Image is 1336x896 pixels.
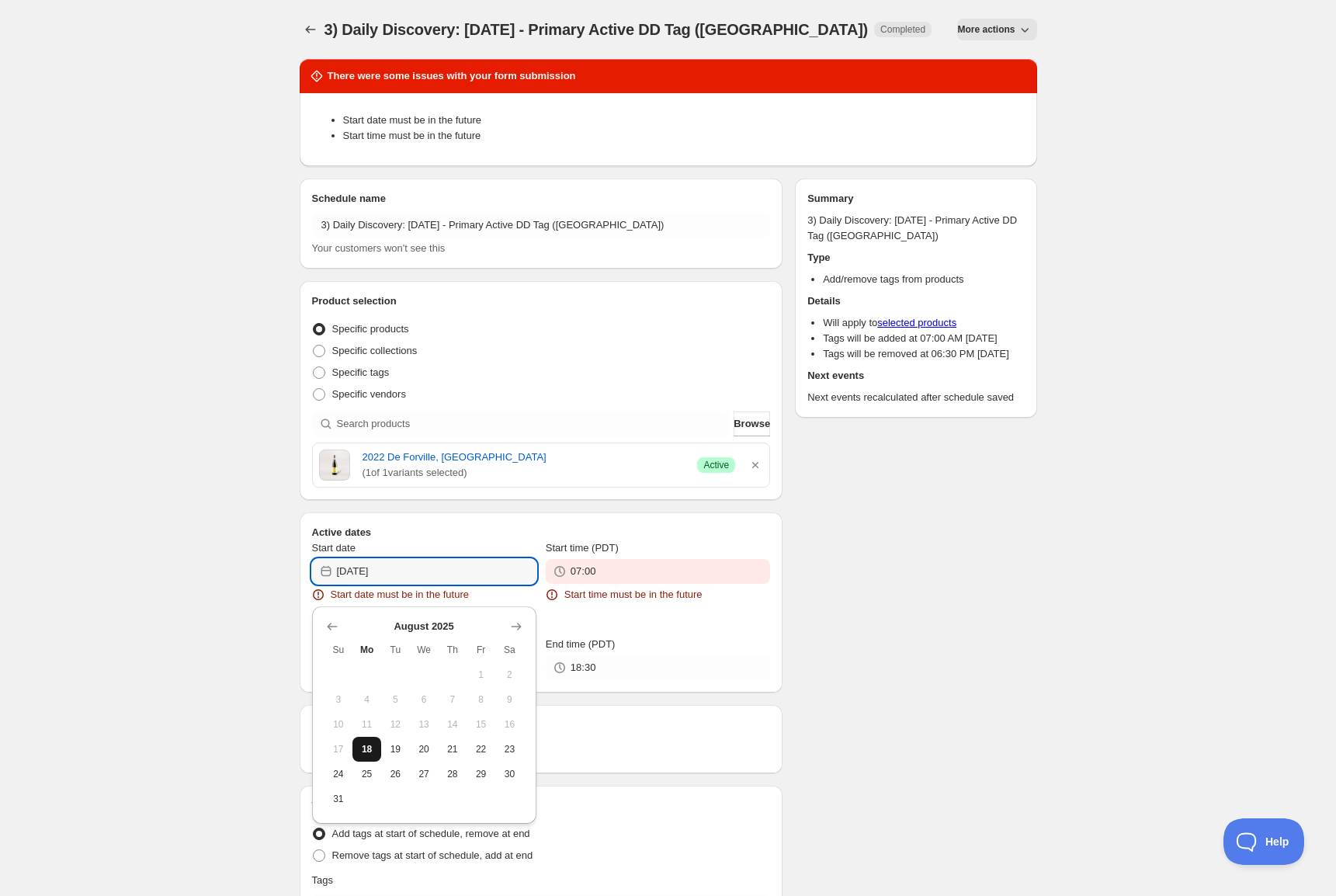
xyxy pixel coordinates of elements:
span: ( 1 of 1 variants selected) [363,465,685,481]
button: Monday August 25 2025 [352,762,381,787]
button: Saturday August 16 2025 [495,712,524,737]
span: 29 [473,768,489,780]
span: Your customers won't see this [312,242,446,254]
button: Today Monday August 18 2025 [352,737,381,762]
button: Sunday August 10 2025 [324,712,353,737]
li: Add/remove tags from products [823,272,1024,287]
button: Wednesday August 20 2025 [410,737,439,762]
button: Show next month, September 2025 [505,616,527,637]
button: Thursday August 7 2025 [439,687,467,712]
button: Sunday August 24 2025 [324,762,353,787]
span: Add tags at start of schedule, remove at end [332,828,530,839]
span: 11 [359,718,375,731]
span: 26 [387,768,404,780]
span: 23 [501,743,518,755]
span: 10 [331,718,347,731]
button: Friday August 8 2025 [467,687,495,712]
span: Browse [734,416,770,432]
span: Fr [473,644,489,656]
th: Friday [467,637,495,662]
li: Tags will be added at 07:00 AM [DATE] [823,331,1024,346]
button: Wednesday August 13 2025 [410,712,439,737]
button: Sunday August 3 2025 [324,687,353,712]
h2: Tags [312,798,771,814]
li: Tags will be removed at 06:30 PM [DATE] [823,346,1024,362]
button: Sunday August 31 2025 [324,787,353,811]
button: Monday August 4 2025 [352,687,381,712]
span: Start date [312,542,356,554]
button: Thursday August 21 2025 [439,737,467,762]
li: Start date must be in the future [343,113,1025,128]
button: Friday August 1 2025 [467,662,495,687]
span: Tu [387,644,404,656]
span: 19 [387,743,404,755]
th: Thursday [439,637,467,662]
span: Mo [359,644,375,656]
span: 4 [359,693,375,706]
button: Wednesday August 27 2025 [410,762,439,787]
span: 22 [473,743,489,755]
h2: Summary [807,191,1024,207]
span: 27 [416,768,432,780]
button: Tuesday August 5 2025 [381,687,410,712]
a: selected products [877,317,956,328]
span: Su [331,644,347,656]
span: End time (PDT) [546,638,616,650]
button: Friday August 29 2025 [467,762,495,787]
span: 9 [501,693,518,706]
span: 3 [331,693,347,706]
button: Tuesday August 26 2025 [381,762,410,787]
h2: Type [807,250,1024,266]
span: 13 [416,718,432,731]
p: Next events recalculated after schedule saved [807,390,1024,405]
span: 17 [331,743,347,755]
span: Sa [501,644,518,656]
button: Browse [734,412,770,436]
button: Thursday August 28 2025 [439,762,467,787]
h2: There were some issues with your form submission [328,68,576,84]
th: Tuesday [381,637,410,662]
span: 21 [445,743,461,755]
button: More actions [957,19,1036,40]
span: Completed [880,23,925,36]
span: Remove tags at start of schedule, add at end [332,849,533,861]
span: Start time (PDT) [546,542,619,554]
span: 15 [473,718,489,731]
input: Search products [337,412,731,436]
span: 30 [501,768,518,780]
li: Start time must be in the future [343,128,1025,144]
button: Schedules [300,19,321,40]
span: Specific vendors [332,388,406,400]
th: Monday [352,637,381,662]
button: Saturday August 9 2025 [495,687,524,712]
h2: Details [807,293,1024,309]
span: 7 [445,693,461,706]
p: Tags [312,873,333,888]
button: Thursday August 14 2025 [439,712,467,737]
span: 16 [501,718,518,731]
span: 5 [387,693,404,706]
span: 6 [416,693,432,706]
span: Start time must be in the future [564,587,703,603]
button: Monday August 11 2025 [352,712,381,737]
span: 14 [445,718,461,731]
span: Specific tags [332,366,390,378]
span: Specific collections [332,345,418,356]
span: Start date must be in the future [331,587,470,603]
th: Saturday [495,637,524,662]
th: Sunday [324,637,353,662]
span: 1 [473,669,489,681]
span: 25 [359,768,375,780]
button: Tuesday August 12 2025 [381,712,410,737]
span: We [416,644,432,656]
h2: Schedule name [312,191,771,207]
span: More actions [957,23,1015,36]
span: 2 [501,669,518,681]
iframe: Toggle Customer Support [1223,818,1305,865]
p: 3) Daily Discovery: [DATE] - Primary Active DD Tag ([GEOGRAPHIC_DATA]) [807,213,1024,244]
button: Sunday August 17 2025 [324,737,353,762]
span: Specific products [332,323,409,335]
button: Saturday August 30 2025 [495,762,524,787]
span: 3) Daily Discovery: [DATE] - Primary Active DD Tag ([GEOGRAPHIC_DATA]) [324,21,869,38]
button: Wednesday August 6 2025 [410,687,439,712]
